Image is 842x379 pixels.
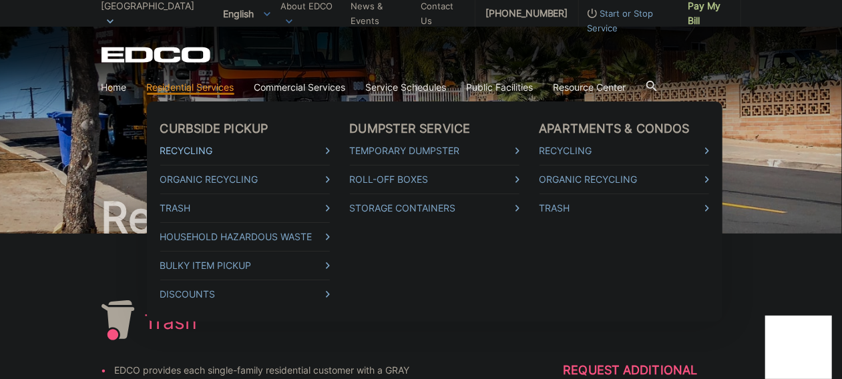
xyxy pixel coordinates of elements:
[540,172,709,187] a: Organic Recycling
[554,80,626,95] a: Resource Center
[350,121,471,136] a: Dumpster Service
[160,172,330,187] a: Organic Recycling
[145,310,198,334] h1: Trash
[540,201,709,216] a: Trash
[540,121,690,136] a: Apartments & Condos
[101,80,127,95] a: Home
[101,47,212,63] a: EDCD logo. Return to the homepage.
[350,201,519,216] a: Storage Containers
[350,172,519,187] a: Roll-Off Boxes
[160,230,330,244] a: Household Hazardous Waste
[160,201,330,216] a: Trash
[350,143,519,158] a: Temporary Dumpster
[160,143,330,158] a: Recycling
[467,80,534,95] a: Public Facilities
[366,80,447,95] a: Service Schedules
[540,143,709,158] a: Recycling
[160,121,268,136] a: Curbside Pickup
[160,258,330,273] a: Bulky Item Pickup
[147,80,234,95] a: Residential Services
[213,3,280,25] span: English
[254,80,346,95] a: Commercial Services
[160,287,330,302] a: Discounts
[101,196,741,239] h2: Residential Services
